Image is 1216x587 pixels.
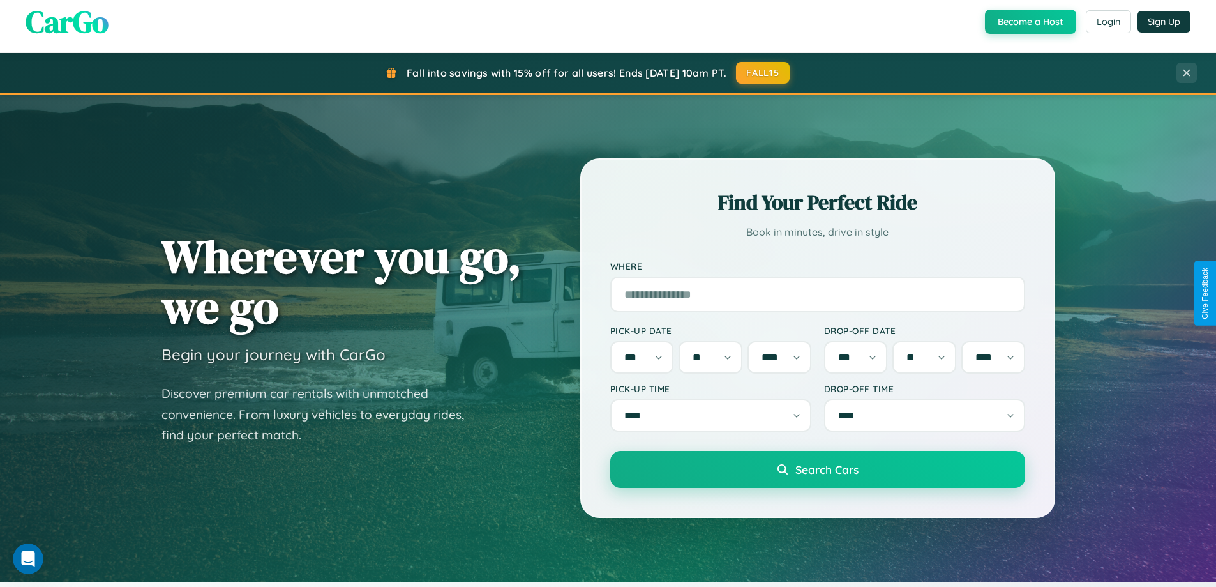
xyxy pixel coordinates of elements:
iframe: Intercom live chat [13,544,43,574]
label: Drop-off Time [824,383,1025,394]
label: Where [610,261,1025,271]
p: Book in minutes, drive in style [610,223,1025,241]
h2: Find Your Perfect Ride [610,188,1025,217]
h1: Wherever you go, we go [161,231,522,332]
button: Search Cars [610,451,1025,488]
label: Pick-up Date [610,325,811,336]
p: Discover premium car rentals with unmatched convenience. From luxury vehicles to everyday rides, ... [161,383,481,446]
button: Login [1086,10,1131,33]
span: Fall into savings with 15% off for all users! Ends [DATE] 10am PT. [407,66,726,79]
span: CarGo [26,1,109,43]
span: Search Cars [795,462,859,476]
div: Give Feedback [1201,268,1210,319]
button: FALL15 [736,62,790,84]
button: Sign Up [1137,11,1190,33]
label: Pick-up Time [610,383,811,394]
button: Become a Host [985,10,1076,34]
label: Drop-off Date [824,325,1025,336]
h3: Begin your journey with CarGo [161,345,386,364]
